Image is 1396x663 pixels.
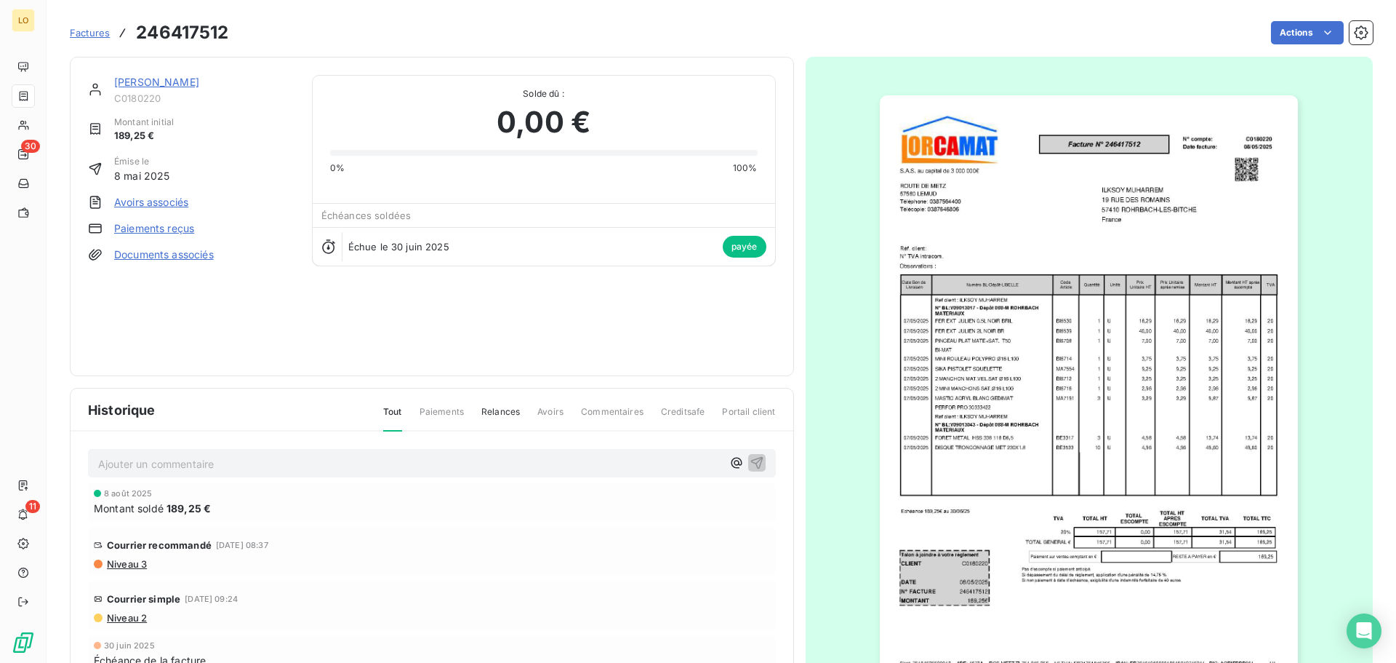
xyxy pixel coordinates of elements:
[497,100,590,144] span: 0,00 €
[420,405,464,430] span: Paiements
[104,489,153,498] span: 8 août 2025
[114,76,199,88] a: [PERSON_NAME]
[348,241,449,253] span: Échue le 30 juin 2025
[733,162,758,175] span: 100%
[330,87,758,100] span: Solde dû :
[136,20,228,46] h3: 246417512
[167,501,211,516] span: 189,25 €
[12,631,35,654] img: Logo LeanPay
[114,116,174,129] span: Montant initial
[581,405,643,430] span: Commentaires
[25,500,40,513] span: 11
[114,247,214,262] a: Documents associés
[105,558,147,570] span: Niveau 3
[1347,614,1381,648] div: Open Intercom Messenger
[330,162,345,175] span: 0%
[383,405,402,432] span: Tout
[70,25,110,40] a: Factures
[481,405,520,430] span: Relances
[1271,21,1344,44] button: Actions
[114,195,188,210] a: Avoirs associés
[216,541,268,549] span: [DATE] 08:37
[185,595,238,603] span: [DATE] 09:24
[104,641,155,650] span: 30 juin 2025
[723,236,766,258] span: payée
[114,155,170,168] span: Émise le
[114,129,174,143] span: 189,25 €
[88,400,156,420] span: Historique
[114,92,294,104] span: C0180220
[94,501,164,516] span: Montant soldé
[70,27,110,39] span: Factures
[661,405,705,430] span: Creditsafe
[105,612,147,624] span: Niveau 2
[321,210,412,221] span: Échéances soldées
[12,9,35,32] div: LO
[114,168,170,183] span: 8 mai 2025
[107,593,180,605] span: Courrier simple
[114,221,194,236] a: Paiements reçus
[107,539,212,551] span: Courrier recommandé
[537,405,563,430] span: Avoirs
[21,140,40,153] span: 30
[722,405,775,430] span: Portail client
